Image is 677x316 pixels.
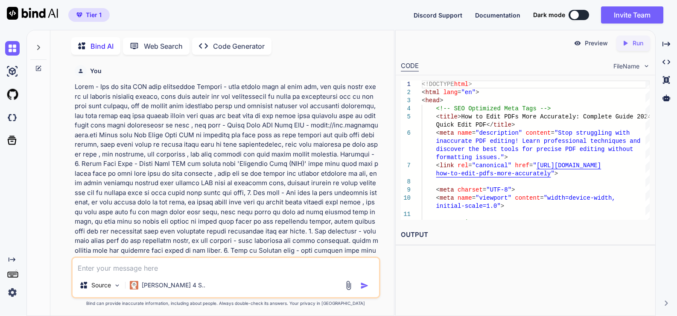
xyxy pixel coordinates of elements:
[440,97,443,104] span: >
[511,121,515,128] span: >
[458,130,472,136] span: name
[7,7,58,20] img: Bind AI
[436,195,440,201] span: <
[458,186,483,193] span: charset
[440,195,454,201] span: meta
[574,39,581,47] img: preview
[643,62,650,70] img: chevron down
[144,41,183,51] p: Web Search
[5,41,20,56] img: chat
[554,130,630,136] span: "Stop struggling with
[401,105,411,113] div: 4
[401,113,411,121] div: 5
[213,41,265,51] p: Code Generator
[401,61,419,71] div: CODE
[5,87,20,102] img: githubLight
[414,11,462,20] button: Discord Support
[401,186,411,194] div: 9
[476,195,511,201] span: "viewport"
[554,170,558,177] span: >
[601,6,663,24] button: Invite Team
[504,154,508,161] span: >
[529,162,533,169] span: =
[540,195,543,201] span: =
[461,89,476,96] span: "en"
[440,113,458,120] span: title
[344,281,353,290] img: attachment
[401,80,411,89] div: 1
[422,81,454,88] span: <!DOCTYPE
[86,11,102,19] span: Tier 1
[71,300,380,307] p: Bind can provide inaccurate information, including about people. Always double-check its answers....
[436,130,440,136] span: <
[613,62,639,71] span: FileName
[401,178,411,186] div: 8
[454,81,469,88] span: html
[396,225,655,245] h2: OUTPUT
[425,97,440,104] span: head
[458,89,461,96] span: =
[401,89,411,97] div: 2
[472,162,511,169] span: "canonical"
[501,203,504,210] span: >
[458,113,461,120] span: >
[401,129,411,137] div: 6
[585,39,608,47] p: Preview
[360,281,369,290] img: icon
[130,281,138,289] img: Claude 4 Sonnet
[458,162,468,169] span: rel
[436,154,505,161] span: formatting issues."
[475,11,520,20] button: Documentation
[401,97,411,105] div: 3
[436,121,487,128] span: Quick Edit PDF
[443,89,458,96] span: lang
[537,162,601,169] span: [URL][DOMAIN_NAME]
[526,130,551,136] span: content
[90,67,102,75] h6: You
[425,89,440,96] span: html
[458,195,472,201] span: name
[436,170,551,177] span: how-to-edit-pdfs-more-accurately
[472,195,476,201] span: =
[476,130,522,136] span: "description"
[468,162,472,169] span: =
[436,113,440,120] span: <
[436,219,493,226] span: <!-- Favicon -->
[401,219,411,227] div: 12
[436,146,616,153] span: discover the best tools for precise PDF editing wi
[493,121,511,128] span: title
[76,12,82,18] img: premium
[515,162,529,169] span: href
[551,170,554,177] span: "
[440,186,454,193] span: meta
[544,195,616,201] span: "width=device-width,
[436,105,551,112] span: <!-- SEO Optimized Meta Tags -->
[401,194,411,202] div: 10
[5,285,20,300] img: settings
[515,195,540,201] span: content
[142,281,205,289] p: [PERSON_NAME] 4 S..
[486,121,493,128] span: </
[483,186,486,193] span: =
[533,162,536,169] span: "
[533,11,565,19] span: Dark mode
[401,162,411,170] div: 7
[401,210,411,219] div: 11
[436,203,501,210] span: initial-scale=1.0"
[616,146,633,153] span: thout
[640,113,658,120] span: 024 -
[633,39,643,47] p: Run
[468,81,472,88] span: >
[551,130,554,136] span: =
[436,162,440,169] span: <
[440,162,454,169] span: link
[68,8,110,22] button: premiumTier 1
[486,186,511,193] span: "UTF-8"
[5,110,20,125] img: darkCloudIdeIcon
[476,89,479,96] span: >
[461,113,640,120] span: How to Edit PDFs More Accurately: Complete Guide 2
[90,41,114,51] p: Bind AI
[475,12,520,19] span: Documentation
[414,12,462,19] span: Discord Support
[440,130,454,136] span: meta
